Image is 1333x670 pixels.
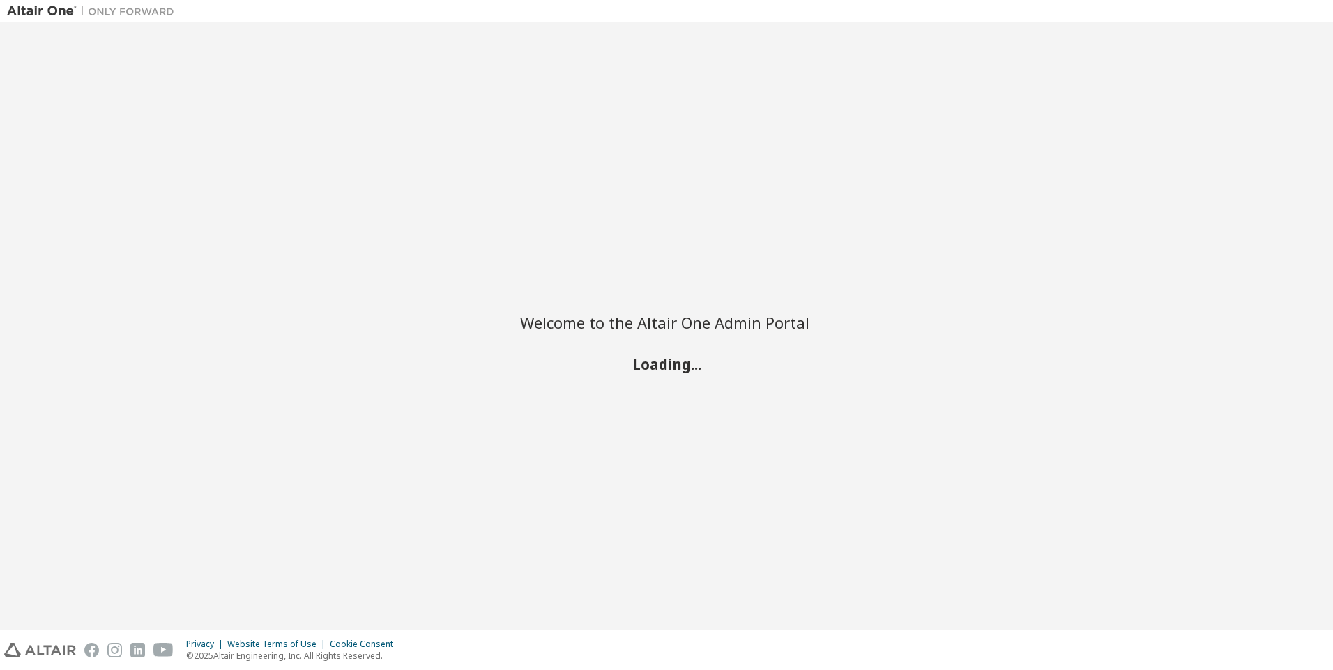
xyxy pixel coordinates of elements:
[130,643,145,657] img: linkedin.svg
[4,643,76,657] img: altair_logo.svg
[330,639,402,650] div: Cookie Consent
[227,639,330,650] div: Website Terms of Use
[186,650,402,662] p: © 2025 Altair Engineering, Inc. All Rights Reserved.
[7,4,181,18] img: Altair One
[84,643,99,657] img: facebook.svg
[153,643,174,657] img: youtube.svg
[186,639,227,650] div: Privacy
[520,355,813,373] h2: Loading...
[520,313,813,332] h2: Welcome to the Altair One Admin Portal
[107,643,122,657] img: instagram.svg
